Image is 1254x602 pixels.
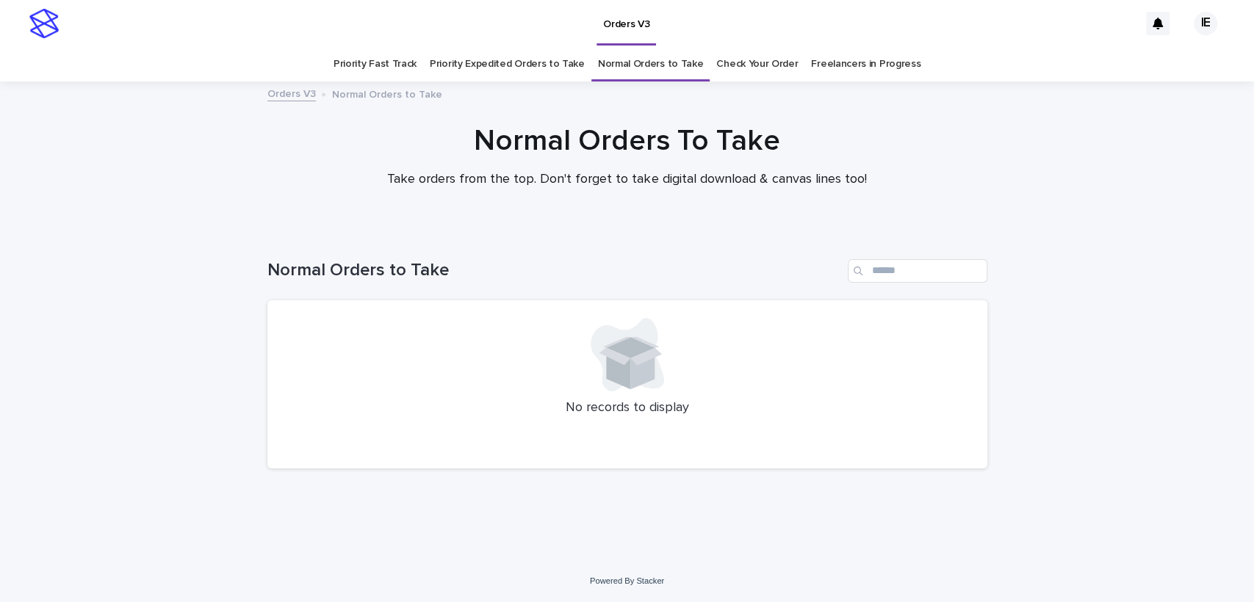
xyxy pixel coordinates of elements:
h1: Normal Orders to Take [267,260,842,281]
img: stacker-logo-s-only.png [29,9,59,38]
div: IE [1194,12,1217,35]
p: Take orders from the top. Don't forget to take digital download & canvas lines too! [333,172,920,188]
a: Priority Expedited Orders to Take [430,47,585,81]
a: Freelancers in Progress [811,47,920,81]
p: No records to display [285,400,970,416]
a: Check Your Order [716,47,798,81]
input: Search [848,259,987,283]
h1: Normal Orders To Take [267,123,987,159]
a: Powered By Stacker [590,576,664,585]
a: Orders V3 [267,84,316,101]
a: Normal Orders to Take [598,47,704,81]
p: Normal Orders to Take [332,85,442,101]
a: Priority Fast Track [334,47,417,81]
